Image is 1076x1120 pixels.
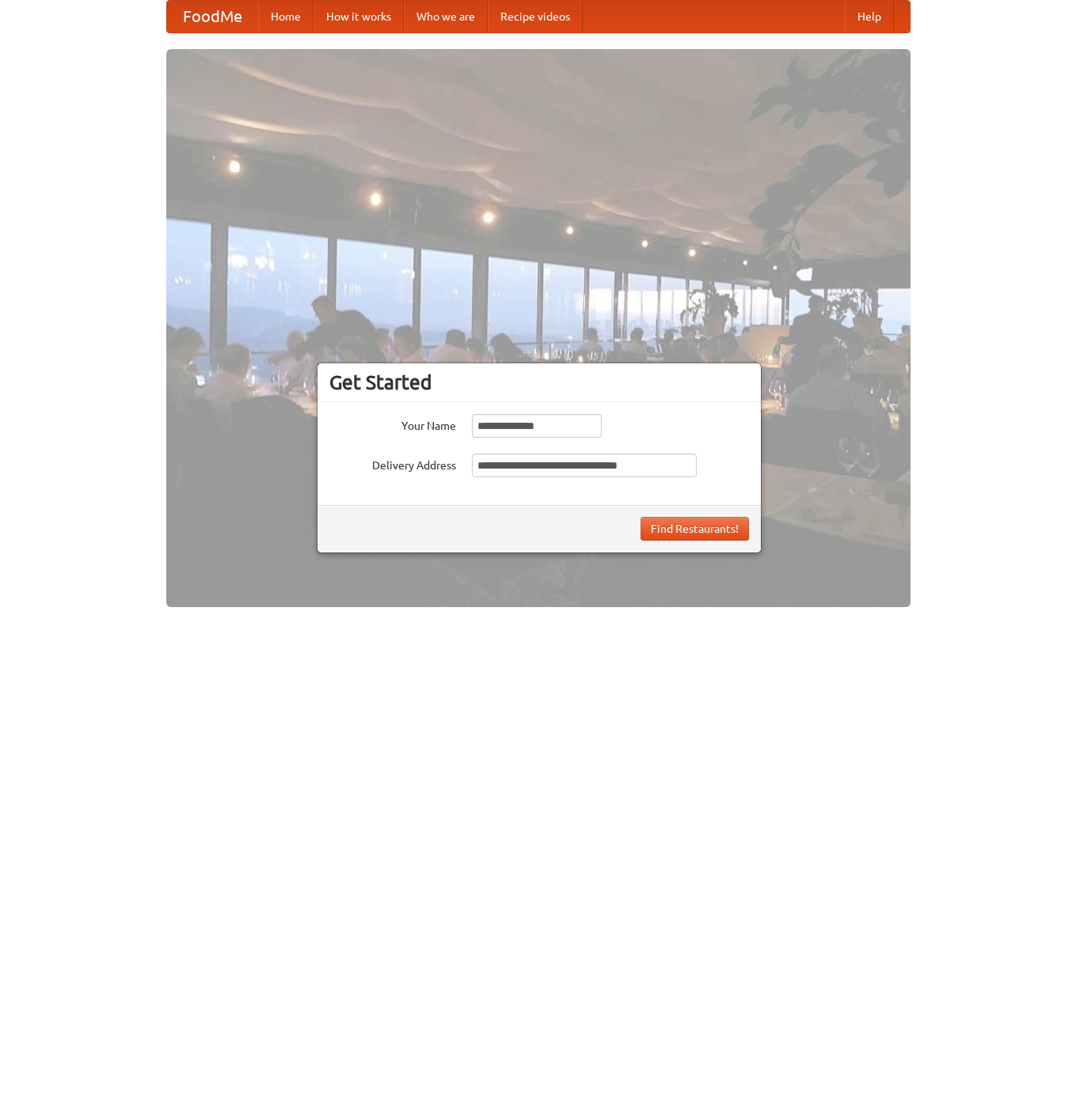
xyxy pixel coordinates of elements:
a: Recipe videos [488,1,583,32]
a: Who we are [404,1,488,32]
button: Find Restaurants! [641,517,749,541]
a: FoodMe [167,1,258,32]
a: Help [845,1,894,32]
a: How it works [314,1,404,32]
h3: Get Started [329,370,749,394]
label: Your Name [329,414,456,434]
label: Delivery Address [329,454,456,473]
a: Home [258,1,314,32]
